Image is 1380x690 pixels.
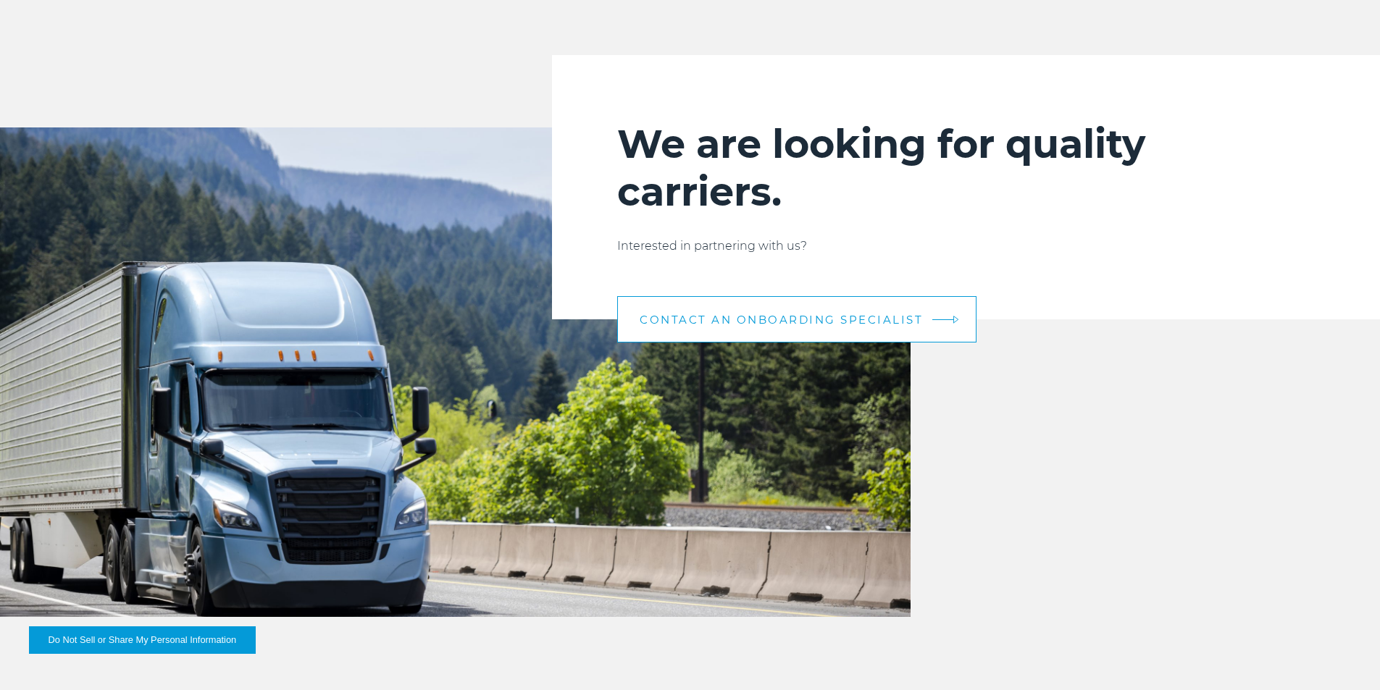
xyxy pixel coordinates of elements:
iframe: Chat Widget [1308,620,1380,690]
h2: We are looking for quality carriers. [617,120,1315,216]
span: CONTACT AN ONBOARDING SPECIALIST [640,314,923,325]
img: arrow [953,316,959,324]
p: Interested in partnering with us? [617,237,1315,255]
button: Do Not Sell or Share My Personal Information [29,626,256,654]
a: CONTACT AN ONBOARDING SPECIALIST arrow arrow [617,296,977,342]
div: Виджет чата [1308,620,1380,690]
